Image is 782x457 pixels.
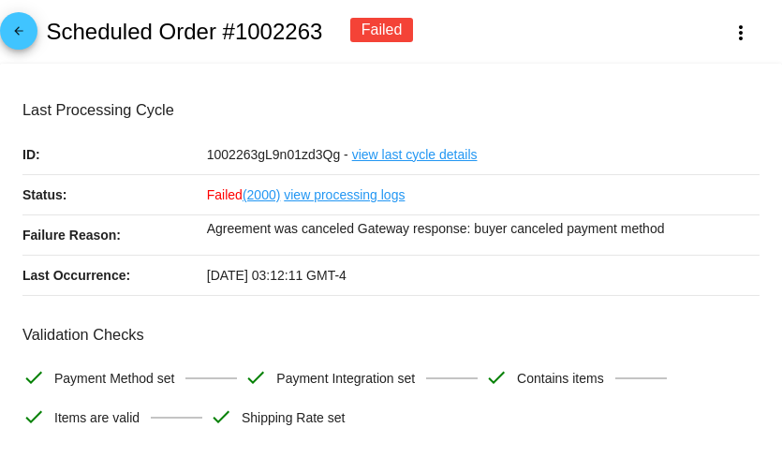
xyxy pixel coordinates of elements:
[485,366,508,389] mat-icon: check
[284,175,405,214] a: view processing logs
[207,215,760,242] p: Agreement was canceled Gateway response: buyer canceled payment method
[350,18,414,42] div: Failed
[22,256,207,295] p: Last Occurrence:
[207,147,348,162] span: 1002263gL9n01zd3Qg -
[207,187,281,202] span: Failed
[22,215,207,255] p: Failure Reason:
[22,101,760,119] h3: Last Processing Cycle
[352,135,478,174] a: view last cycle details
[276,359,415,398] span: Payment Integration set
[22,366,45,389] mat-icon: check
[517,359,604,398] span: Contains items
[243,175,280,214] a: (2000)
[22,405,45,428] mat-icon: check
[54,398,140,437] span: Items are valid
[7,24,30,47] mat-icon: arrow_back
[54,359,174,398] span: Payment Method set
[242,398,346,437] span: Shipping Rate set
[22,326,760,344] h3: Validation Checks
[244,366,267,389] mat-icon: check
[46,19,322,45] h2: Scheduled Order #1002263
[207,268,347,283] span: [DATE] 03:12:11 GMT-4
[210,405,232,428] mat-icon: check
[730,22,752,44] mat-icon: more_vert
[22,175,207,214] p: Status:
[22,135,207,174] p: ID:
